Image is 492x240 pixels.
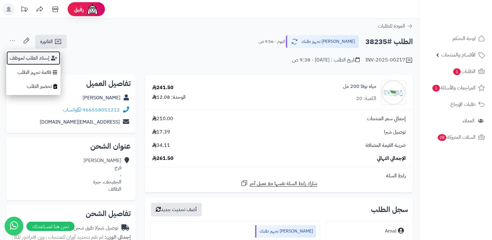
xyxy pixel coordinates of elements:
[241,179,317,187] a: شارك رابط السلة نفسها مع عميل آخر
[152,115,173,122] span: 210.00
[74,6,84,13] span: رفيق
[423,80,488,95] a: المراجعات والأسئلة1
[453,68,461,75] span: 1
[6,51,61,65] button: إسناد الطلب لموظف
[378,22,405,30] span: العودة للطلبات
[437,133,476,142] span: السلات المتروكة
[255,225,316,238] div: [PERSON_NAME] تجهيز طلبك
[83,94,120,102] a: [PERSON_NAME]
[259,38,285,45] small: اليوم - 9:56 ص
[286,35,359,48] button: [PERSON_NAME] تجهيز طلبك
[365,57,413,64] div: INV-2025-00217
[453,34,476,43] span: لوحة التحكم
[52,224,97,232] span: ( طرق شحن مخصصة )
[83,106,120,114] a: 966558051212
[423,113,488,128] a: العملاء
[441,51,476,59] span: الأقسام والمنتجات
[152,142,170,149] span: 34.11
[365,35,413,48] h2: الطلب #38235
[16,3,32,17] a: تحديثات المنصة
[6,79,61,93] a: تحضير الطلب
[152,155,174,162] span: 261.50
[453,67,476,76] span: الطلبات
[438,134,446,141] span: 28
[63,106,81,114] a: واتساب
[423,64,488,79] a: الطلبات1
[377,155,406,162] span: الإجمالي النهائي
[423,97,488,112] a: طلبات الإرجاع
[52,224,118,232] div: توصيل شبرا
[40,118,120,126] a: [EMAIL_ADDRESS][DOMAIN_NAME]
[356,95,376,102] div: الكمية: 20
[371,206,408,213] h3: سجل الطلب
[152,84,174,91] div: 241.50
[151,203,202,216] button: أضف تحديث جديد
[84,157,121,192] div: [PERSON_NAME] فرج ، الجفيجف، جبرة الطائف
[381,80,405,105] img: 806f391145fdfd2a5ab7323726390c73064-90x90.jpg
[35,35,67,48] a: الفاتورة
[384,129,406,136] span: توصيل شبرا
[450,100,476,109] span: طلبات الإرجاع
[152,94,186,101] div: الوحدة: 12.08
[147,172,410,179] div: رابط السلة
[423,130,488,145] a: السلات المتروكة28
[385,228,396,235] div: Amal
[432,85,440,92] span: 1
[152,129,170,136] span: 17.39
[378,22,413,30] a: العودة للطلبات
[11,80,131,87] h2: تفاصيل العميل
[6,66,61,79] a: قائمة تجهيز الطلب
[250,180,317,187] span: شارك رابط السلة نفسها مع عميل آخر
[292,57,360,64] div: تاريخ الطلب : [DATE] - 9:38 ص
[463,116,475,125] span: العملاء
[366,142,406,149] span: ضريبة القيمة المضافة
[40,38,53,45] span: الفاتورة
[11,143,131,150] h2: عنوان الشحن
[86,3,99,16] img: ai-face.png
[432,84,476,92] span: المراجعات والأسئلة
[343,83,376,90] a: مياه نوفا 200 مل
[367,115,406,122] span: إجمالي سعر المنتجات
[423,31,488,46] a: لوحة التحكم
[11,210,131,217] h2: تفاصيل الشحن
